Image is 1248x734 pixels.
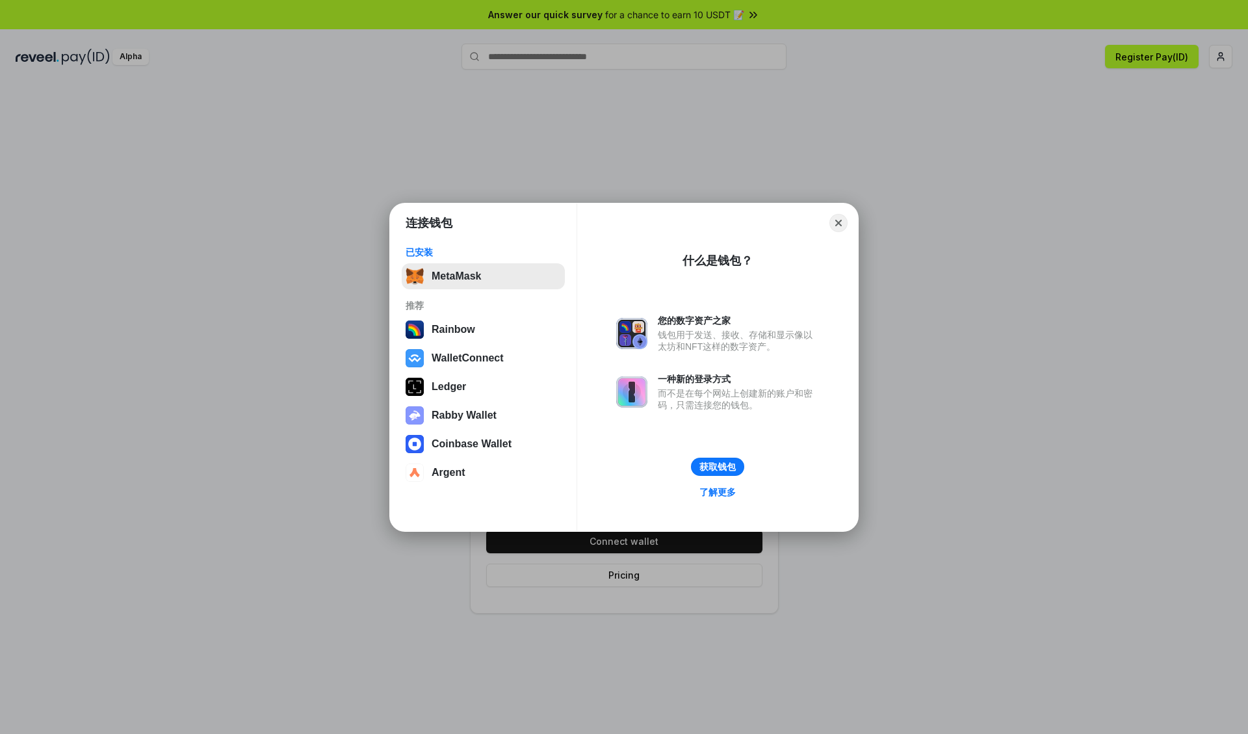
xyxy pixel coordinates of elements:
[616,376,647,408] img: svg+xml,%3Csvg%20xmlns%3D%22http%3A%2F%2Fwww.w3.org%2F2000%2Fsvg%22%20fill%3D%22none%22%20viewBox...
[432,467,465,478] div: Argent
[402,460,565,486] button: Argent
[406,267,424,285] img: svg+xml,%3Csvg%20fill%3D%22none%22%20height%3D%2233%22%20viewBox%3D%220%200%2035%2033%22%20width%...
[406,378,424,396] img: svg+xml,%3Csvg%20xmlns%3D%22http%3A%2F%2Fwww.w3.org%2F2000%2Fsvg%22%20width%3D%2228%22%20height%3...
[658,387,819,411] div: 而不是在每个网站上创建新的账户和密码，只需连接您的钱包。
[432,270,481,282] div: MetaMask
[432,438,512,450] div: Coinbase Wallet
[699,461,736,473] div: 获取钱包
[658,329,819,352] div: 钱包用于发送、接收、存储和显示像以太坊和NFT这样的数字资产。
[402,345,565,371] button: WalletConnect
[616,318,647,349] img: svg+xml,%3Csvg%20xmlns%3D%22http%3A%2F%2Fwww.w3.org%2F2000%2Fsvg%22%20fill%3D%22none%22%20viewBox...
[402,374,565,400] button: Ledger
[432,410,497,421] div: Rabby Wallet
[402,263,565,289] button: MetaMask
[406,215,452,231] h1: 连接钱包
[658,315,819,326] div: 您的数字资产之家
[406,300,561,311] div: 推荐
[402,431,565,457] button: Coinbase Wallet
[406,406,424,425] img: svg+xml,%3Csvg%20xmlns%3D%22http%3A%2F%2Fwww.w3.org%2F2000%2Fsvg%22%20fill%3D%22none%22%20viewBox...
[692,484,744,501] a: 了解更多
[402,317,565,343] button: Rainbow
[406,246,561,258] div: 已安装
[829,214,848,232] button: Close
[682,253,753,269] div: 什么是钱包？
[406,349,424,367] img: svg+xml,%3Csvg%20width%3D%2228%22%20height%3D%2228%22%20viewBox%3D%220%200%2028%2028%22%20fill%3D...
[699,486,736,498] div: 了解更多
[432,381,466,393] div: Ledger
[406,435,424,453] img: svg+xml,%3Csvg%20width%3D%2228%22%20height%3D%2228%22%20viewBox%3D%220%200%2028%2028%22%20fill%3D...
[432,352,504,364] div: WalletConnect
[406,321,424,339] img: svg+xml,%3Csvg%20width%3D%22120%22%20height%3D%22120%22%20viewBox%3D%220%200%20120%20120%22%20fil...
[658,373,819,385] div: 一种新的登录方式
[402,402,565,428] button: Rabby Wallet
[406,464,424,482] img: svg+xml,%3Csvg%20width%3D%2228%22%20height%3D%2228%22%20viewBox%3D%220%200%2028%2028%22%20fill%3D...
[432,324,475,335] div: Rainbow
[691,458,744,476] button: 获取钱包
